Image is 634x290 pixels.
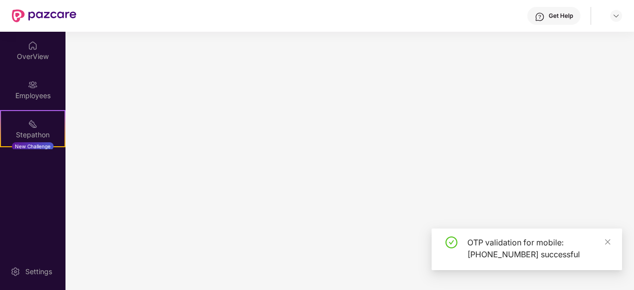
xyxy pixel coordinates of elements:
[612,12,620,20] img: svg+xml;base64,PHN2ZyBpZD0iRHJvcGRvd24tMzJ4MzIiIHhtbG5zPSJodHRwOi8vd3d3LnczLm9yZy8yMDAwL3N2ZyIgd2...
[549,12,573,20] div: Get Help
[467,236,610,260] div: OTP validation for mobile: [PHONE_NUMBER] successful
[28,41,38,51] img: svg+xml;base64,PHN2ZyBpZD0iSG9tZSIgeG1sbnM9Imh0dHA6Ly93d3cudzMub3JnLzIwMDAvc3ZnIiB3aWR0aD0iMjAiIG...
[10,267,20,277] img: svg+xml;base64,PHN2ZyBpZD0iU2V0dGluZy0yMHgyMCIgeG1sbnM9Imh0dHA6Ly93d3cudzMub3JnLzIwMDAvc3ZnIiB3aW...
[12,142,54,150] div: New Challenge
[604,238,611,245] span: close
[12,9,76,22] img: New Pazcare Logo
[1,130,64,140] div: Stepathon
[445,236,457,248] span: check-circle
[22,267,55,277] div: Settings
[28,119,38,129] img: svg+xml;base64,PHN2ZyB4bWxucz0iaHR0cDovL3d3dy53My5vcmcvMjAwMC9zdmciIHdpZHRoPSIyMSIgaGVpZ2h0PSIyMC...
[28,80,38,90] img: svg+xml;base64,PHN2ZyBpZD0iRW1wbG95ZWVzIiB4bWxucz0iaHR0cDovL3d3dy53My5vcmcvMjAwMC9zdmciIHdpZHRoPS...
[535,12,545,22] img: svg+xml;base64,PHN2ZyBpZD0iSGVscC0zMngzMiIgeG1sbnM9Imh0dHA6Ly93d3cudzMub3JnLzIwMDAvc3ZnIiB3aWR0aD...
